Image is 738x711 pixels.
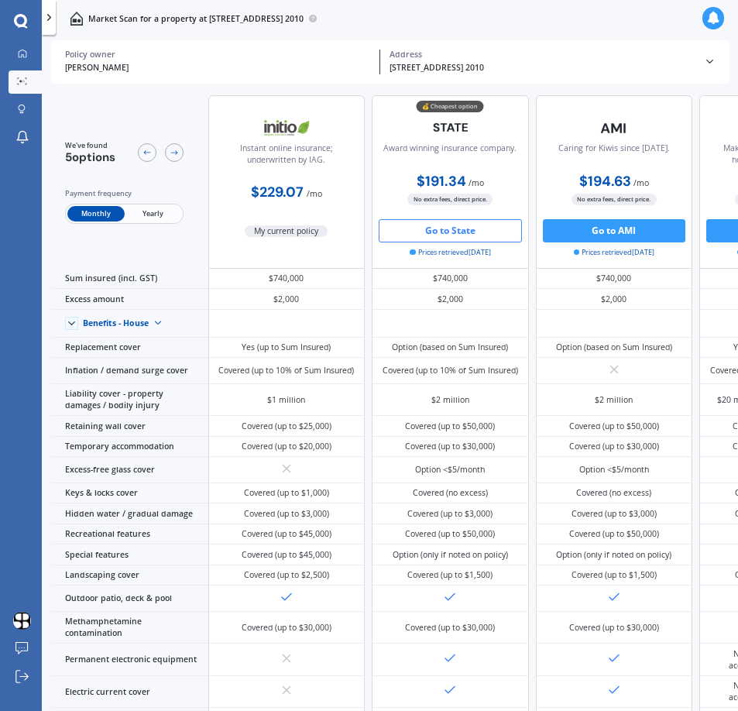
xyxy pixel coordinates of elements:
[372,269,529,290] div: $740,000
[543,219,686,242] button: Go to AMI
[218,365,354,376] div: Covered (up to 10% of Sum Insured)
[412,114,489,141] img: State-text-1.webp
[569,622,659,634] div: Covered (up to $30,000)
[431,394,469,406] div: $2 million
[372,289,529,310] div: $2,000
[558,143,670,172] div: Caring for Kiwis since [DATE].
[307,188,322,199] span: / mo
[405,441,495,452] div: Covered (up to $30,000)
[242,421,331,432] div: Covered (up to $25,000)
[251,183,304,201] b: $229.07
[536,289,693,310] div: $2,000
[208,289,366,310] div: $2,000
[407,194,493,204] span: No extra fees, direct price.
[149,314,167,332] img: Benefit content down
[390,62,695,74] div: [STREET_ADDRESS] 2010
[65,62,370,74] div: [PERSON_NAME]
[65,149,115,165] span: 5 options
[383,143,517,172] div: Award winning insurance company.
[415,464,485,476] div: Option <$5/month
[417,101,484,112] div: 💰 Cheapest option
[51,644,208,676] div: Permanent electronic equipment
[51,384,208,417] div: Liability cover - property damages / bodily injury
[574,247,655,258] span: Prices retrieved [DATE]
[242,528,331,540] div: Covered (up to $45,000)
[267,394,305,406] div: $1 million
[579,172,631,191] b: $194.63
[536,269,693,290] div: $740,000
[51,416,208,437] div: Retaining wall cover
[51,586,208,612] div: Outdoor patio, deck & pool
[51,358,208,384] div: Inflation / demand surge cover
[244,508,329,520] div: Covered (up to $3,000)
[13,612,31,630] img: AAcHTteBztwG7Z17C9R9W8x9ezMVQxNS1VNIKV-R4glwYa2UXDE=s96-c
[393,549,508,561] div: Option (only if noted on policy)
[576,487,651,499] div: Covered (no excess)
[51,676,208,709] div: Electric current cover
[51,524,208,545] div: Recreational features
[242,441,331,452] div: Covered (up to $20,000)
[413,487,488,499] div: Covered (no excess)
[569,441,659,452] div: Covered (up to $30,000)
[556,342,672,353] div: Option (based on Sum Insured)
[125,206,181,222] span: Yearly
[248,114,324,143] img: Initio.webp
[410,247,491,258] span: Prices retrieved [DATE]
[51,289,208,310] div: Excess amount
[244,487,329,499] div: Covered (up to $1,000)
[556,549,671,561] div: Option (only if noted on policy)
[595,394,633,406] div: $2 million
[569,528,659,540] div: Covered (up to $50,000)
[83,318,149,328] div: Benefits - House
[65,140,115,151] span: We've found
[51,503,208,524] div: Hidden water / gradual damage
[244,569,329,581] div: Covered (up to $2,500)
[242,622,331,634] div: Covered (up to $30,000)
[407,508,493,520] div: Covered (up to $3,000)
[405,528,495,540] div: Covered (up to $50,000)
[405,622,495,634] div: Covered (up to $30,000)
[392,342,508,353] div: Option (based on Sum Insured)
[405,421,495,432] div: Covered (up to $50,000)
[469,177,484,188] span: / mo
[51,437,208,458] div: Temporary accommodation
[245,225,328,237] span: My current policy
[572,569,657,581] div: Covered (up to $1,500)
[51,457,208,483] div: Excess-free glass cover
[569,421,659,432] div: Covered (up to $50,000)
[379,219,522,242] button: Go to State
[51,544,208,565] div: Special features
[633,177,649,188] span: / mo
[572,194,657,204] span: No extra fees, direct price.
[218,143,355,172] div: Instant online insurance; underwritten by IAG.
[51,565,208,586] div: Landscaping cover
[51,338,208,359] div: Replacement cover
[242,549,331,561] div: Covered (up to $45,000)
[208,269,366,290] div: $740,000
[88,13,304,25] p: Market Scan for a property at [STREET_ADDRESS] 2010
[51,612,208,644] div: Methamphetamine contamination
[390,50,695,60] div: Address
[383,365,518,376] div: Covered (up to 10% of Sum Insured)
[572,508,657,520] div: Covered (up to $3,000)
[70,12,84,26] img: home-and-contents.b802091223b8502ef2dd.svg
[51,483,208,504] div: Keys & locks cover
[65,187,184,199] div: Payment frequency
[67,206,124,222] span: Monthly
[65,50,370,60] div: Policy owner
[51,269,208,290] div: Sum insured (incl. GST)
[242,342,331,353] div: Yes (up to Sum Insured)
[579,464,649,476] div: Option <$5/month
[417,172,466,191] b: $191.34
[575,114,652,143] img: AMI-text-1.webp
[407,569,493,581] div: Covered (up to $1,500)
